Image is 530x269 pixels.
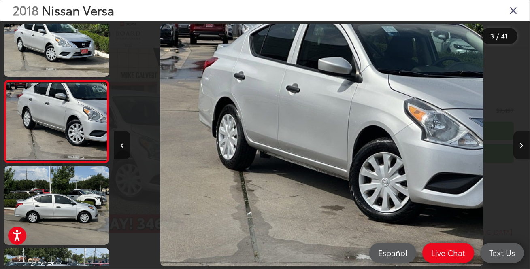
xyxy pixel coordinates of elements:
[13,1,38,19] span: 2018
[114,131,130,159] button: Previous image
[513,131,530,159] button: Next image
[5,83,108,160] img: 2018 Nissan Versa 1.6 S Plus
[115,24,530,266] div: 2018 Nissan Versa 1.6 S Plus 2
[422,243,474,263] a: Live Chat
[374,248,411,258] span: Español
[369,243,416,263] a: Español
[496,33,500,39] span: /
[160,24,483,266] img: 2018 Nissan Versa 1.6 S Plus
[42,1,114,19] span: Nissan Versa
[480,243,524,263] a: Text Us
[485,248,519,258] span: Text Us
[427,248,469,258] span: Live Chat
[491,31,494,40] span: 3
[502,31,508,40] span: 41
[509,5,517,15] i: Close gallery
[3,165,110,246] img: 2018 Nissan Versa 1.6 S Plus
